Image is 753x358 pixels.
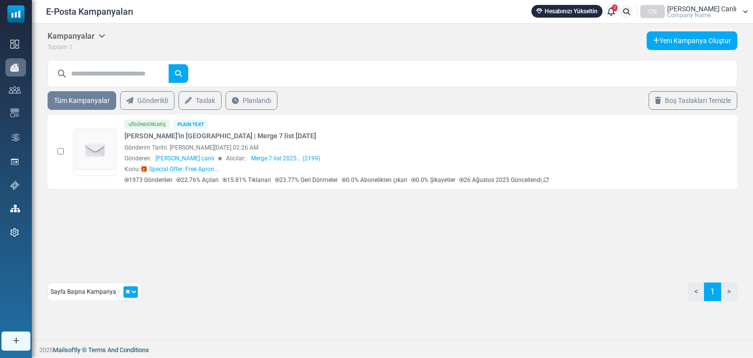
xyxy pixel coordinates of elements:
[176,176,219,184] p: 22.76% Açılan
[125,120,170,129] div: Gönderilmiş
[647,31,737,50] a: Yeni Kampanya Oluştur
[667,5,736,12] span: [PERSON_NAME] Canlı
[531,5,602,18] a: Hesabınızı Yükseltin
[125,154,641,163] div: Gönderen: Alıcılar::
[251,154,320,163] a: Merge 7 list 2025... (2199)
[53,346,87,354] a: Mailsoftly ©
[46,5,133,18] span: E-Posta Kampanyaları
[223,176,271,184] p: 15.81% Tıklanan
[10,40,19,49] img: dashboard-icon.svg
[10,108,19,117] img: email-templates-icon.svg
[174,120,208,129] div: Plain Text
[10,228,19,237] img: settings-icon.svg
[10,157,19,166] img: landing_pages.svg
[10,132,21,143] img: workflow.svg
[178,91,222,110] a: Taslak
[612,4,618,11] span: 2
[10,181,19,190] img: support-icon.svg
[649,91,737,110] a: Boş Taslakları Temizle
[125,143,641,152] div: Gönderim Tarihi: [PERSON_NAME][DATE] 02:26 AM
[88,346,149,354] a: Terms And Conditions
[120,91,175,110] a: Gönderildi
[10,63,19,72] img: campaigns-icon-active.png
[704,282,721,301] a: 1
[667,12,711,18] span: Company Name
[140,166,219,173] span: 🎁 Special Offer: Free Apron...
[604,5,618,18] a: 2
[88,346,149,354] span: translation missing: tr.layouts.footer.terms_and_conditions
[640,5,665,18] div: CN
[226,91,277,110] a: Planlandı
[459,176,549,184] p: 26 Ağustos 2025 Güncellendi
[411,176,455,184] p: 0.0% Şikayetler
[48,44,68,51] span: Toplam
[155,154,214,163] span: [PERSON_NAME] canlı
[688,282,737,309] nav: Page
[125,165,219,174] div: Konu:
[32,340,753,358] footer: 2025
[125,131,316,141] a: [PERSON_NAME]'in [GEOGRAPHIC_DATA] | Merge 7 list [DATE]
[125,176,173,184] p: 1973 Gönderilen
[342,176,407,184] p: 0.0% Abonelikten çıkan
[640,5,748,18] a: CN [PERSON_NAME] Canlı Company Name
[9,86,21,93] img: contacts-icon.svg
[69,44,73,51] span: 1
[50,287,119,296] span: Sayfa Başına Kampanya :
[75,129,116,171] img: empty-draft-icon2.svg
[7,5,25,23] img: mailsoftly_icon_blue_white.svg
[275,176,338,184] p: 23.77% Geri Dönmeler
[48,31,105,41] h5: Kampanyalar
[48,91,116,110] a: Tüm Kampanyalar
